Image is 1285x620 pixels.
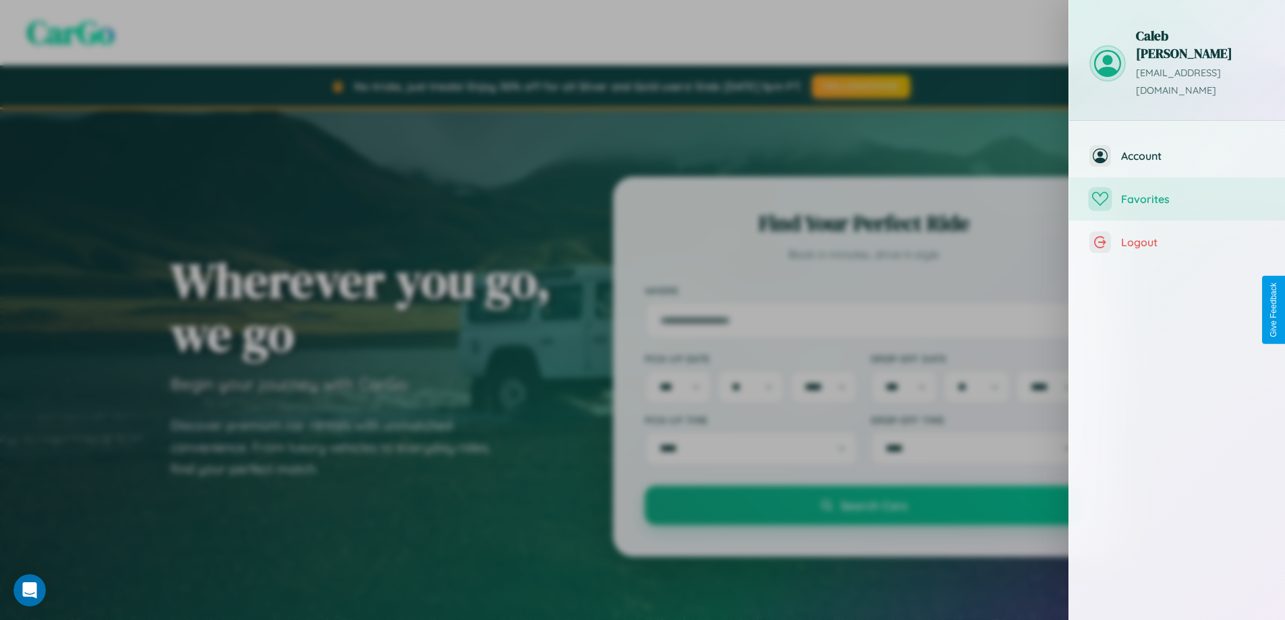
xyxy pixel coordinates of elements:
[1121,192,1265,206] span: Favorites
[1269,283,1278,337] div: Give Feedback
[1069,177,1285,221] button: Favorites
[1069,221,1285,264] button: Logout
[1136,65,1265,100] p: [EMAIL_ADDRESS][DOMAIN_NAME]
[1121,235,1265,249] span: Logout
[1121,149,1265,163] span: Account
[1069,134,1285,177] button: Account
[13,574,46,607] iframe: Intercom live chat
[1136,27,1265,62] h3: Caleb [PERSON_NAME]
